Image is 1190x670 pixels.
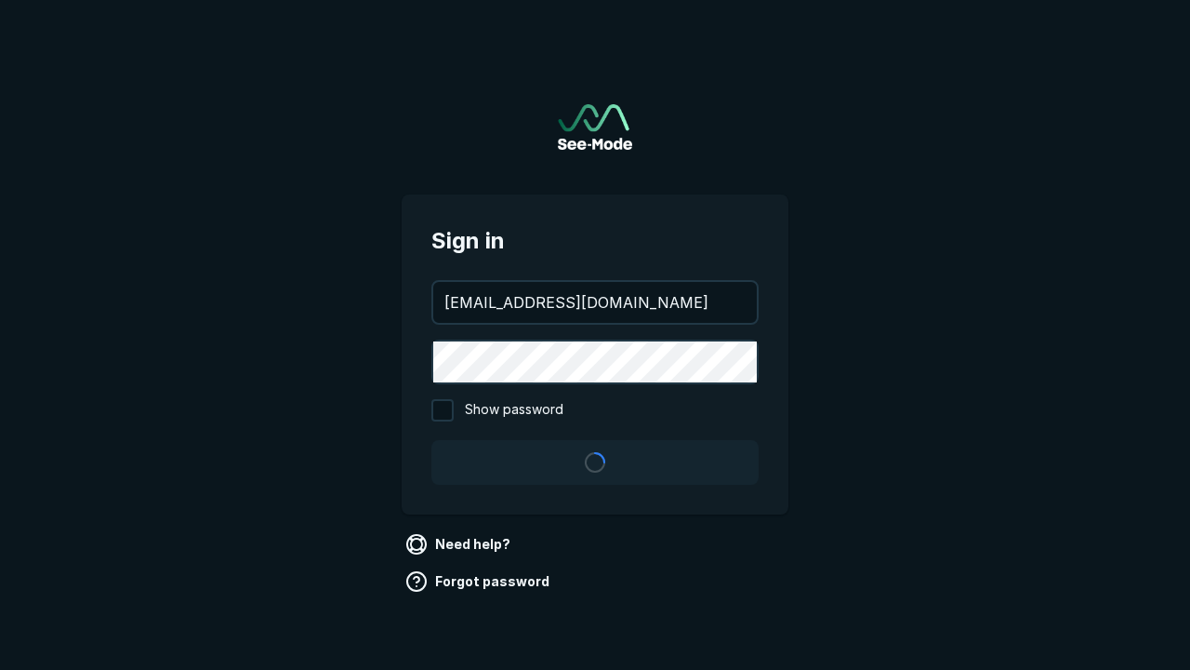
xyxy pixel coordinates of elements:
a: Forgot password [402,567,557,596]
span: Show password [465,399,563,422]
span: Sign in [431,224,759,258]
a: Need help? [402,529,518,559]
img: See-Mode Logo [558,104,632,150]
input: your@email.com [433,282,757,323]
a: Go to sign in [558,104,632,150]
